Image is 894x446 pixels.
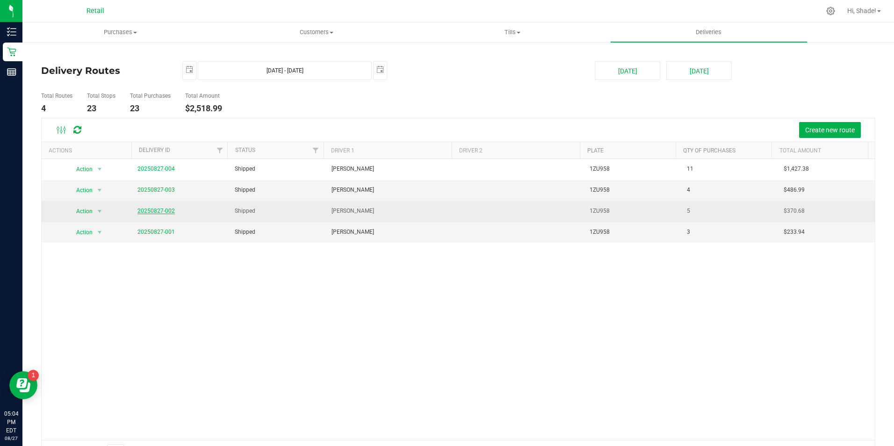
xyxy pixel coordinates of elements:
[683,147,735,154] a: Qty of Purchases
[805,126,855,134] span: Create new route
[825,7,836,15] div: Manage settings
[235,147,255,153] a: Status
[374,62,387,78] span: select
[68,184,94,197] span: Action
[68,226,94,239] span: Action
[4,410,18,435] p: 05:04 PM EDT
[41,104,72,113] h4: 4
[784,207,805,216] span: $370.68
[130,104,171,113] h4: 23
[590,165,610,173] span: 1ZU958
[218,22,414,42] a: Customers
[784,165,809,173] span: $1,427.38
[28,370,39,381] iframe: Resource center unread badge
[415,22,611,42] a: Tills
[666,61,732,80] button: [DATE]
[332,165,374,173] span: [PERSON_NAME]
[87,104,115,113] h4: 23
[590,186,610,194] span: 1ZU958
[94,205,106,218] span: select
[185,104,222,113] h4: $2,518.99
[415,28,610,36] span: Tills
[183,62,196,78] span: select
[87,7,104,15] span: Retail
[137,208,175,214] a: 20250827-002
[235,207,255,216] span: Shipped
[68,163,94,176] span: Action
[7,67,16,77] inline-svg: Reports
[9,371,37,399] iframe: Resource center
[235,165,255,173] span: Shipped
[687,165,693,173] span: 11
[595,61,660,80] button: [DATE]
[332,228,374,237] span: [PERSON_NAME]
[41,61,168,80] h4: Delivery Routes
[235,228,255,237] span: Shipped
[94,184,106,197] span: select
[22,22,218,42] a: Purchases
[590,207,610,216] span: 1ZU958
[139,147,170,153] a: Delivery ID
[87,93,115,99] h5: Total Stops
[137,165,175,172] a: 20250827-004
[49,147,128,154] div: Actions
[332,207,374,216] span: [PERSON_NAME]
[185,93,222,99] h5: Total Amount
[68,205,94,218] span: Action
[590,228,610,237] span: 1ZU958
[23,28,218,36] span: Purchases
[452,142,580,158] th: Driver 2
[587,147,604,154] a: Plate
[7,47,16,57] inline-svg: Retail
[41,93,72,99] h5: Total Routes
[687,186,690,194] span: 4
[308,142,324,158] a: Filter
[847,7,876,14] span: Hi, Shade!
[137,187,175,193] a: 20250827-003
[611,22,807,42] a: Deliveries
[683,28,734,36] span: Deliveries
[235,186,255,194] span: Shipped
[219,28,414,36] span: Customers
[799,122,861,138] button: Create new route
[324,142,452,158] th: Driver 1
[784,228,805,237] span: $233.94
[771,142,868,158] th: Total Amount
[130,93,171,99] h5: Total Purchases
[4,435,18,442] p: 08/27
[784,186,805,194] span: $486.99
[687,228,690,237] span: 3
[94,163,106,176] span: select
[137,229,175,235] a: 20250827-001
[687,207,690,216] span: 5
[7,27,16,36] inline-svg: Inventory
[212,142,227,158] a: Filter
[332,186,374,194] span: [PERSON_NAME]
[94,226,106,239] span: select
